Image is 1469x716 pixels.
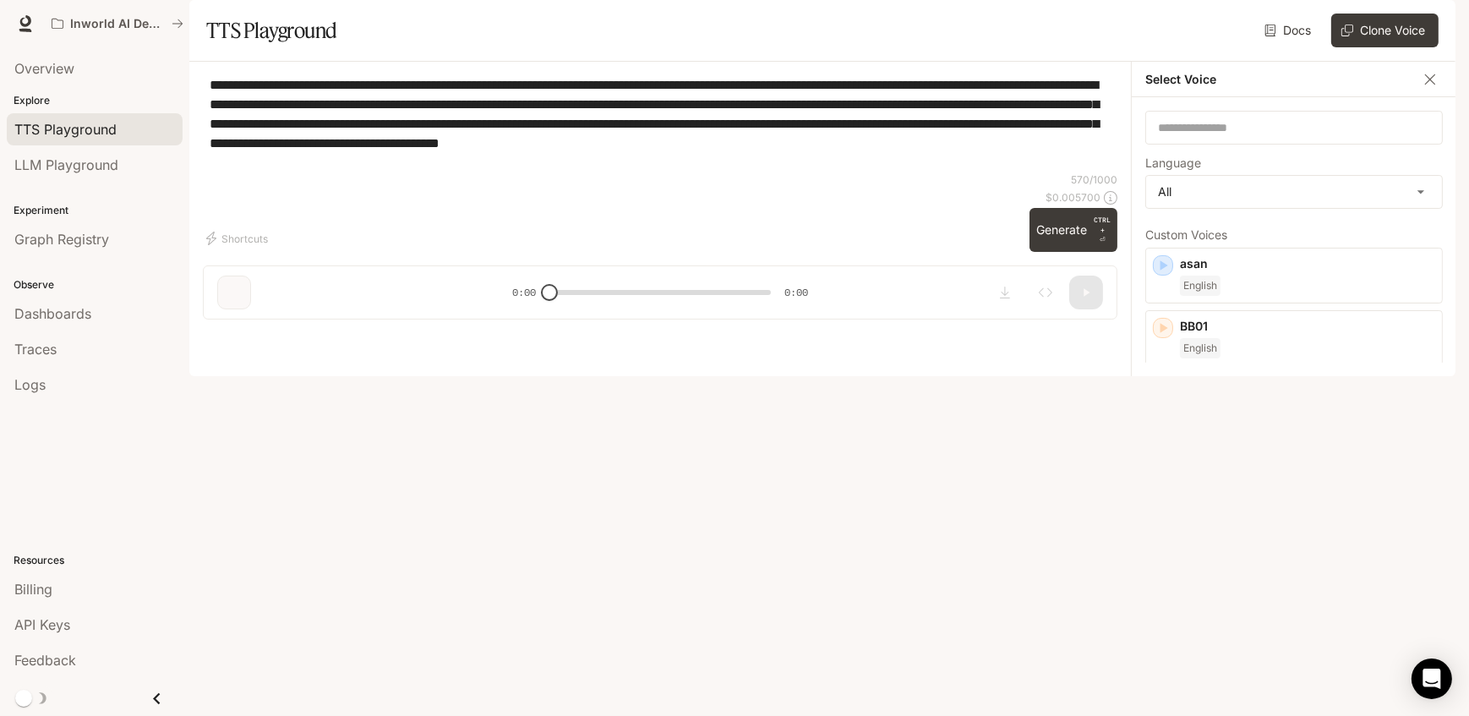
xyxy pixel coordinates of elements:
div: All [1146,176,1442,208]
button: GenerateCTRL +⏎ [1029,208,1117,252]
p: CTRL + [1094,215,1111,235]
h1: TTS Playground [206,14,337,47]
span: English [1180,276,1221,296]
button: Clone Voice [1331,14,1439,47]
p: asan [1180,255,1435,272]
p: 570 / 1000 [1071,172,1117,187]
div: Open Intercom Messenger [1412,659,1452,699]
p: BB01 [1180,318,1435,335]
p: Custom Voices [1145,229,1443,241]
p: ⏎ [1094,215,1111,245]
p: Inworld AI Demos [70,17,165,31]
p: Language [1145,157,1201,169]
button: Shortcuts [203,225,275,252]
a: Docs [1261,14,1318,47]
button: All workspaces [44,7,191,41]
span: English [1180,338,1221,358]
p: $ 0.005700 [1046,190,1100,205]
